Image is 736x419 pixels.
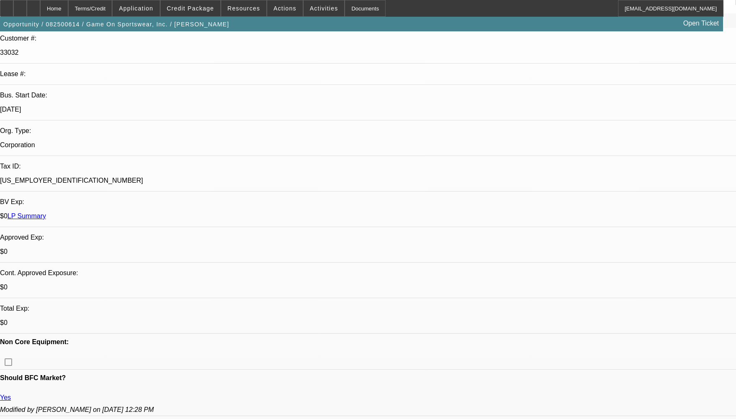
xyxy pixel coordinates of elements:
[304,0,345,16] button: Activities
[3,21,229,28] span: Opportunity / 082500614 / Game On Sportswear, Inc. / [PERSON_NAME]
[221,0,266,16] button: Resources
[310,5,338,12] span: Activities
[112,0,159,16] button: Application
[119,5,153,12] span: Application
[167,5,214,12] span: Credit Package
[227,5,260,12] span: Resources
[161,0,220,16] button: Credit Package
[8,212,46,220] a: LP Summary
[273,5,296,12] span: Actions
[267,0,303,16] button: Actions
[680,16,722,31] a: Open Ticket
